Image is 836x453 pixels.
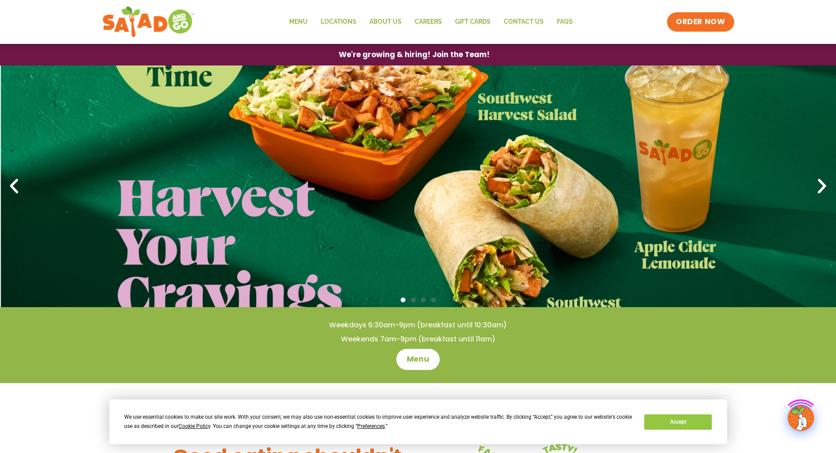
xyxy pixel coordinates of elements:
span: Go to slide 3 [421,297,426,302]
nav: Menu [283,12,579,32]
h4: Weekends 7am-9pm (breakfast until 11am) [18,334,818,344]
span: Go to slide 4 [431,297,436,302]
a: Contact Us [497,12,550,32]
span: Go to slide 2 [411,297,416,302]
div: Cookie Consent Prompt [109,399,727,444]
a: Menu [283,12,314,32]
div: We use essential cookies to make our site work. With your consent, we may also use non-essential ... [124,413,634,431]
span: Go to slide 1 [401,297,405,302]
span: Preferences [357,423,385,429]
a: We're growing & hiring! Join the Team! [326,44,503,65]
a: ORDER NOW [667,12,734,32]
span: ORDER NOW [676,17,725,27]
img: new-SAG-logo-768×292 [102,4,195,40]
h4: Weekdays 6:30am-9pm (breakfast until 10:30am) [18,320,818,330]
a: Menu [396,349,440,370]
div: Next slide [812,177,832,196]
a: GIFT CARDS [448,12,497,32]
span: Cookie Policy [179,423,210,429]
a: Careers [408,12,448,32]
a: FAQs [550,12,579,32]
span: We're growing & hiring! Join the Team! [339,51,490,58]
a: Locations [314,12,363,32]
div: Previous slide [4,177,24,196]
button: Accept [644,414,712,430]
a: About Us [363,12,408,32]
span: Menu [407,354,429,365]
